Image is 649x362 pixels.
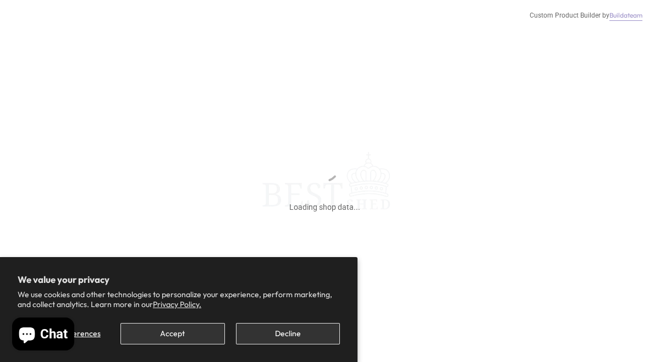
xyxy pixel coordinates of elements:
button: Decline [236,323,340,344]
button: Accept [120,323,224,344]
inbox-online-store-chat: Shopify online store chat [9,318,78,353]
a: Privacy Policy. [153,299,201,309]
h2: We value your privacy [18,275,340,285]
p: We use cookies and other technologies to personalize your experience, perform marketing, and coll... [18,289,340,309]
